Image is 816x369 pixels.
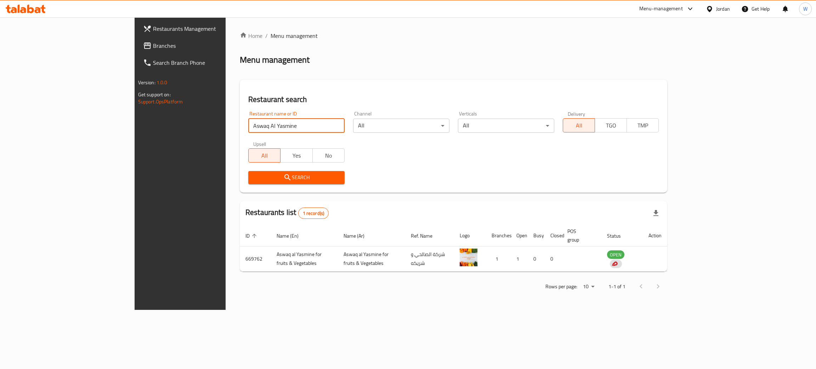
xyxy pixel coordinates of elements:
[240,54,310,66] h2: Menu management
[545,282,577,291] p: Rows per page:
[716,5,730,13] div: Jordan
[245,232,259,240] span: ID
[566,120,592,131] span: All
[316,151,342,161] span: No
[611,261,618,267] img: delivery hero logo
[157,78,168,87] span: 1.0.0
[251,151,278,161] span: All
[137,54,271,71] a: Search Branch Phone
[411,232,442,240] span: Ref. Name
[528,225,545,246] th: Busy
[610,260,622,268] div: Indicates that the vendor menu management has been moved to DH Catalog service
[153,24,265,33] span: Restaurants Management
[607,251,624,259] span: OPEN
[458,119,554,133] div: All
[353,119,449,133] div: All
[254,173,339,182] span: Search
[137,20,271,37] a: Restaurants Management
[567,227,593,244] span: POS group
[277,232,308,240] span: Name (En)
[299,210,329,217] span: 1 record(s)
[643,225,667,246] th: Action
[598,120,624,131] span: TGO
[511,225,528,246] th: Open
[568,111,585,116] label: Delivery
[607,232,630,240] span: Status
[486,225,511,246] th: Branches
[280,148,312,163] button: Yes
[312,148,345,163] button: No
[405,246,454,272] td: شركة الصالحي و شريكه
[528,246,545,272] td: 0
[647,205,664,222] div: Export file
[153,41,265,50] span: Branches
[248,171,345,184] button: Search
[248,119,345,133] input: Search for restaurant name or ID..
[486,246,511,272] td: 1
[240,225,667,272] table: enhanced table
[630,120,656,131] span: TMP
[153,58,265,67] span: Search Branch Phone
[271,32,318,40] span: Menu management
[138,78,155,87] span: Version:
[803,5,807,13] span: W
[338,246,405,272] td: Aswaq al Yasmine for fruits & Vegetables
[608,282,625,291] p: 1-1 of 1
[248,94,659,105] h2: Restaurant search
[253,141,266,146] label: Upsell
[137,37,271,54] a: Branches
[580,282,597,292] div: Rows per page:
[545,225,562,246] th: Closed
[248,148,280,163] button: All
[460,249,477,266] img: Aswaq al Yasmine for fruits & Vegetables
[245,207,329,219] h2: Restaurants list
[563,118,595,132] button: All
[511,246,528,272] td: 1
[344,232,374,240] span: Name (Ar)
[545,246,562,272] td: 0
[271,246,338,272] td: Aswaq al Yasmine for fruits & Vegetables
[138,90,171,99] span: Get support on:
[627,118,659,132] button: TMP
[240,32,667,40] nav: breadcrumb
[283,151,310,161] span: Yes
[454,225,486,246] th: Logo
[595,118,627,132] button: TGO
[138,97,183,106] a: Support.OpsPlatform
[639,5,683,13] div: Menu-management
